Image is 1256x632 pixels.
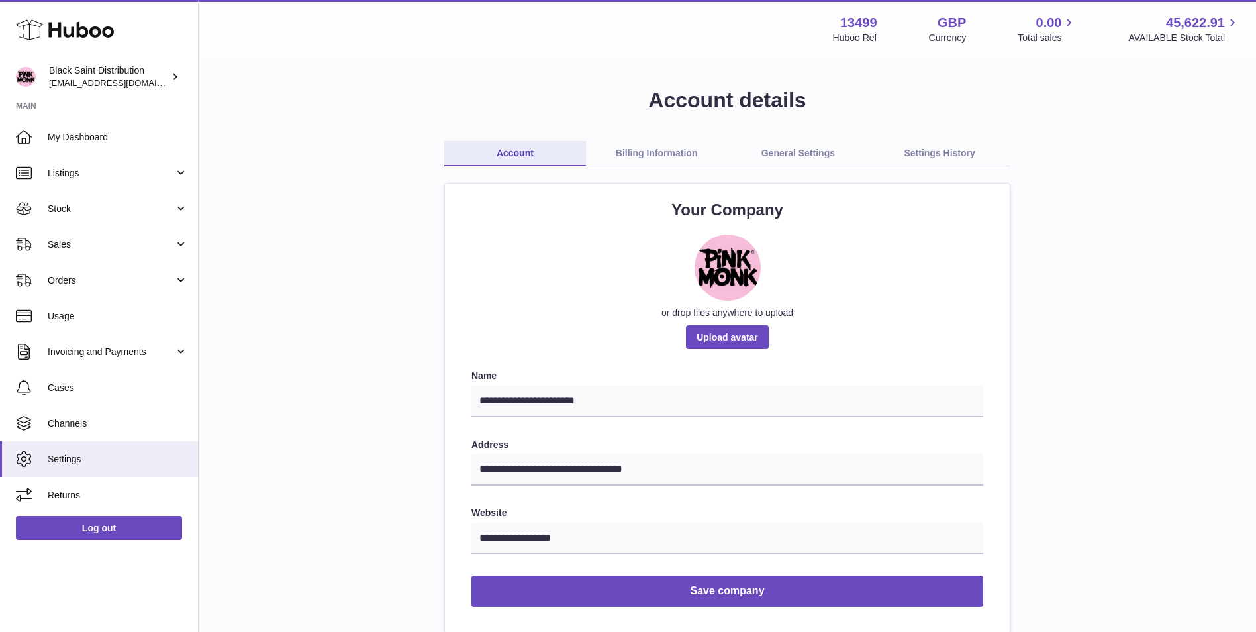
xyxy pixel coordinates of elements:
[1128,32,1240,44] span: AVAILABLE Stock Total
[1018,14,1077,44] a: 0.00 Total sales
[49,64,168,89] div: Black Saint Distribution
[686,325,769,349] span: Upload avatar
[1128,14,1240,44] a: 45,622.91 AVAILABLE Stock Total
[16,516,182,540] a: Log out
[48,310,188,323] span: Usage
[1166,14,1225,32] span: 45,622.91
[728,141,869,166] a: General Settings
[471,576,983,607] button: Save company
[48,453,188,466] span: Settings
[1036,14,1062,32] span: 0.00
[16,67,36,87] img: internalAdmin-13499@internal.huboo.com
[938,14,966,32] strong: GBP
[929,32,967,44] div: Currency
[1018,32,1077,44] span: Total sales
[471,307,983,319] div: or drop files anywhere to upload
[48,382,188,394] span: Cases
[48,274,174,287] span: Orders
[48,131,188,144] span: My Dashboard
[471,199,983,221] h2: Your Company
[48,489,188,501] span: Returns
[471,370,983,382] label: Name
[49,78,195,88] span: [EMAIL_ADDRESS][DOMAIN_NAME]
[48,417,188,430] span: Channels
[471,507,983,519] label: Website
[833,32,877,44] div: Huboo Ref
[869,141,1010,166] a: Settings History
[48,346,174,358] span: Invoicing and Payments
[220,86,1235,115] h1: Account details
[586,141,728,166] a: Billing Information
[444,141,586,166] a: Account
[48,203,174,215] span: Stock
[840,14,877,32] strong: 13499
[695,235,761,301] img: Pink_Monk_Logo.jpeg
[48,167,174,180] span: Listings
[48,238,174,251] span: Sales
[471,439,983,451] label: Address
